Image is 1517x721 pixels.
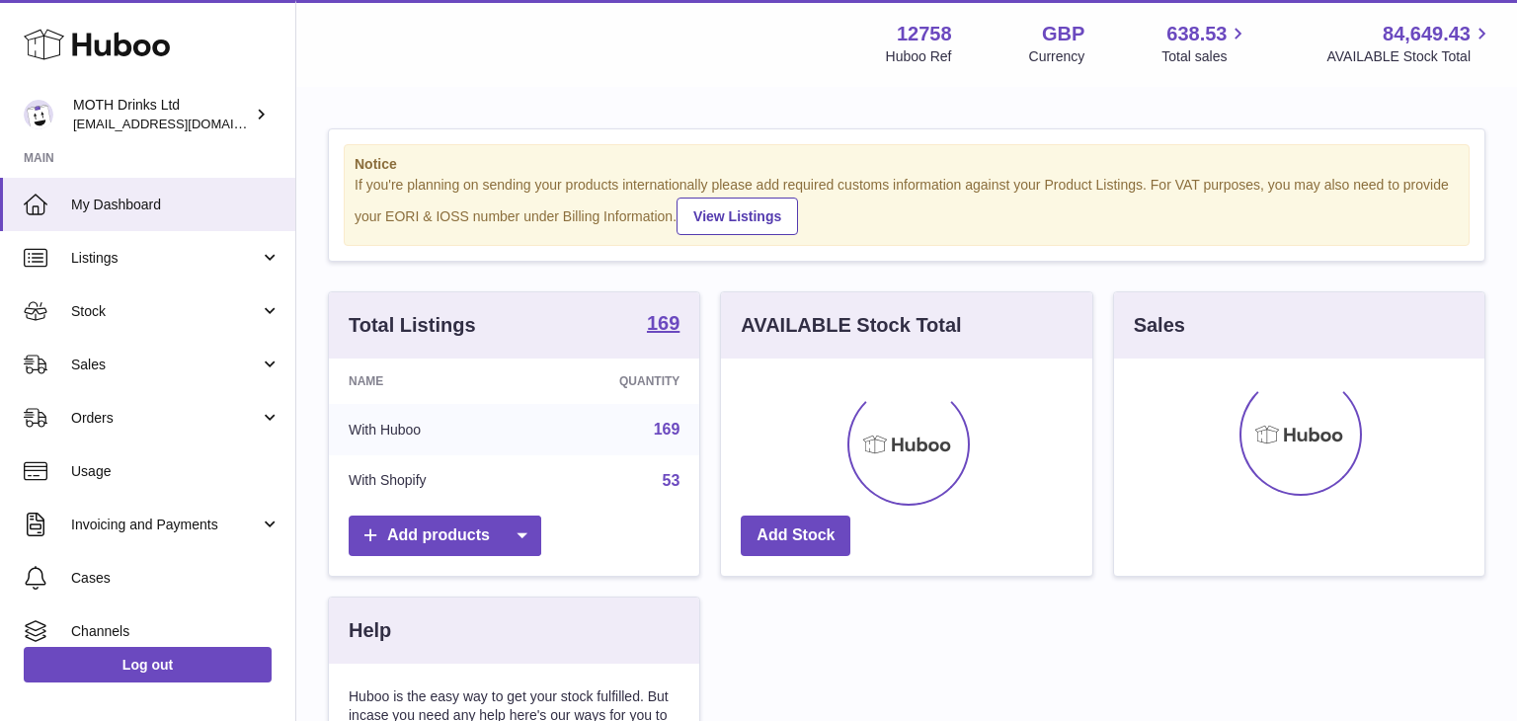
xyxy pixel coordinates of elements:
span: Total sales [1161,47,1249,66]
span: Invoicing and Payments [71,516,260,534]
a: View Listings [677,198,798,235]
span: Usage [71,462,280,481]
a: 169 [647,313,679,337]
a: 53 [663,472,680,489]
span: My Dashboard [71,196,280,214]
a: 169 [654,421,680,438]
span: Listings [71,249,260,268]
div: Huboo Ref [886,47,952,66]
img: orders@mothdrinks.com [24,100,53,129]
div: MOTH Drinks Ltd [73,96,251,133]
td: With Huboo [329,404,528,455]
h3: AVAILABLE Stock Total [741,312,961,339]
span: 638.53 [1166,21,1227,47]
span: [EMAIL_ADDRESS][DOMAIN_NAME] [73,116,290,131]
strong: Notice [355,155,1459,174]
span: Channels [71,622,280,641]
div: If you're planning on sending your products internationally please add required customs informati... [355,176,1459,235]
a: Add Stock [741,516,850,556]
div: Currency [1029,47,1085,66]
a: Log out [24,647,272,682]
th: Name [329,359,528,404]
strong: 12758 [897,21,952,47]
a: 84,649.43 AVAILABLE Stock Total [1326,21,1493,66]
h3: Total Listings [349,312,476,339]
h3: Help [349,617,391,644]
strong: GBP [1042,21,1084,47]
a: 638.53 Total sales [1161,21,1249,66]
span: Sales [71,356,260,374]
span: Stock [71,302,260,321]
a: Add products [349,516,541,556]
span: Cases [71,569,280,588]
strong: 169 [647,313,679,333]
span: Orders [71,409,260,428]
h3: Sales [1134,312,1185,339]
td: With Shopify [329,455,528,507]
span: 84,649.43 [1383,21,1471,47]
th: Quantity [528,359,699,404]
span: AVAILABLE Stock Total [1326,47,1493,66]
